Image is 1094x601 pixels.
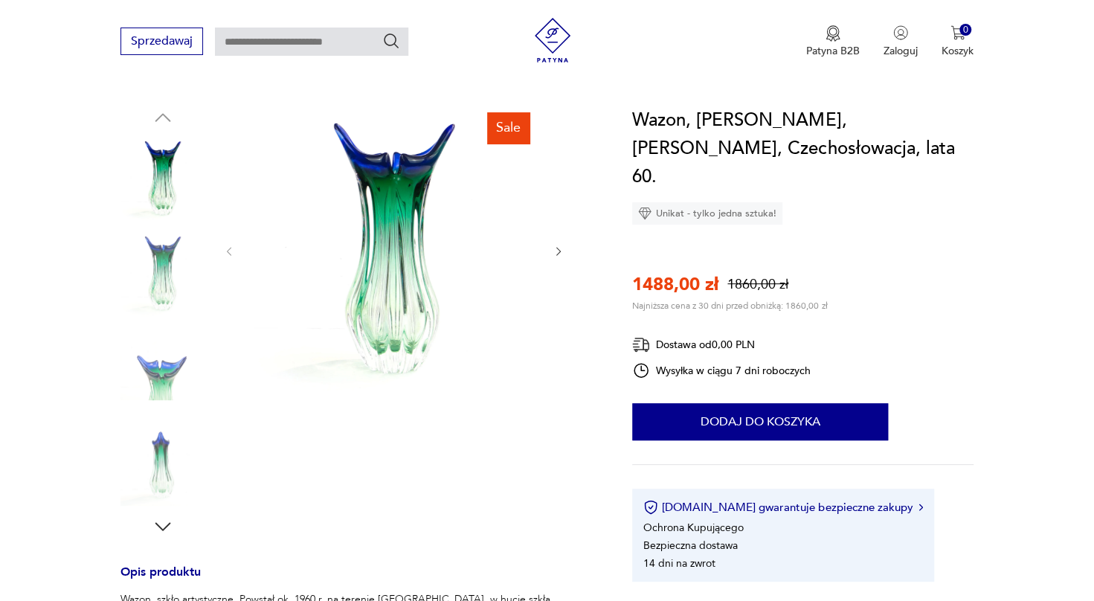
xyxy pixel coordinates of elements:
li: Bezpieczna dostawa [643,539,738,553]
div: Sale [487,112,530,144]
img: Ikona strzałki w prawo [918,504,923,511]
div: 0 [959,24,972,36]
img: Ikona koszyka [950,25,965,40]
button: Zaloguj [884,25,918,58]
p: 1860,00 zł [727,275,788,294]
img: Ikonka użytkownika [893,25,908,40]
button: Patyna B2B [806,25,860,58]
button: Szukaj [382,32,400,50]
img: Ikona medalu [826,25,840,42]
img: Zdjęcie produktu Wazon, Jaroslav Beranek, Huta Skrdlovice, Czechosłowacja, lata 60. [120,136,205,221]
a: Sprzedawaj [120,37,203,48]
button: [DOMAIN_NAME] gwarantuje bezpieczne zakupy [643,500,922,515]
img: Ikona dostawy [632,335,650,354]
img: Patyna - sklep z meblami i dekoracjami vintage [530,18,575,62]
button: 0Koszyk [942,25,974,58]
p: Patyna B2B [806,44,860,58]
a: Ikona medaluPatyna B2B [806,25,860,58]
div: Wysyłka w ciągu 7 dni roboczych [632,361,811,379]
p: Najniższa cena z 30 dni przed obniżką: 1860,00 zł [632,300,827,312]
img: Ikona certyfikatu [643,500,658,515]
h3: Opis produktu [120,568,596,592]
button: Sprzedawaj [120,28,203,55]
div: Dostawa od 0,00 PLN [632,335,811,354]
li: Ochrona Kupującego [643,521,744,535]
img: Zdjęcie produktu Wazon, Jaroslav Beranek, Huta Skrdlovice, Czechosłowacja, lata 60. [120,231,205,316]
p: Zaloguj [884,44,918,58]
button: Dodaj do koszyka [632,403,888,440]
p: Koszyk [942,44,974,58]
li: 14 dni na zwrot [643,556,715,571]
img: Zdjęcie produktu Wazon, Jaroslav Beranek, Huta Skrdlovice, Czechosłowacja, lata 60. [120,421,205,506]
img: Ikona diamentu [638,207,651,220]
p: 1488,00 zł [632,272,718,297]
img: Zdjęcie produktu Wazon, Jaroslav Beranek, Huta Skrdlovice, Czechosłowacja, lata 60. [120,326,205,411]
div: Unikat - tylko jedna sztuka! [632,202,782,225]
h1: Wazon, [PERSON_NAME], [PERSON_NAME], Czechosłowacja, lata 60. [632,106,974,191]
img: Zdjęcie produktu Wazon, Jaroslav Beranek, Huta Skrdlovice, Czechosłowacja, lata 60. [251,106,538,393]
